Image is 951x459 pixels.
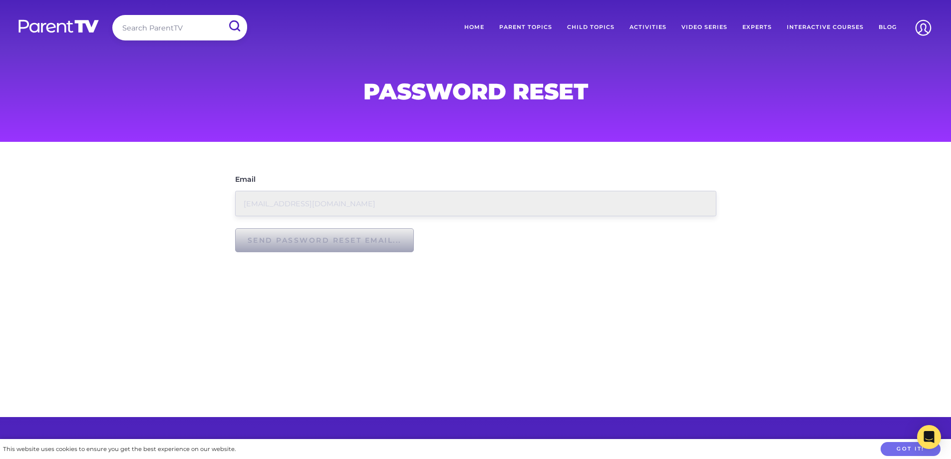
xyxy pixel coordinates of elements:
[492,15,560,40] a: Parent Topics
[871,15,904,40] a: Blog
[917,425,941,449] div: Open Intercom Messenger
[221,15,247,37] input: Submit
[911,15,936,40] img: Account
[235,228,414,252] input: Send password reset email...
[674,15,735,40] a: Video Series
[3,444,236,455] div: This website uses cookies to ensure you get the best experience on our website.
[457,15,492,40] a: Home
[235,176,256,183] label: Email
[17,19,100,33] img: parenttv-logo-white.4c85aaf.svg
[622,15,674,40] a: Activities
[881,442,941,457] button: Got it!
[779,15,871,40] a: Interactive Courses
[560,15,622,40] a: Child Topics
[112,15,247,40] input: Search ParentTV
[735,15,779,40] a: Experts
[235,81,716,101] h1: Password Reset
